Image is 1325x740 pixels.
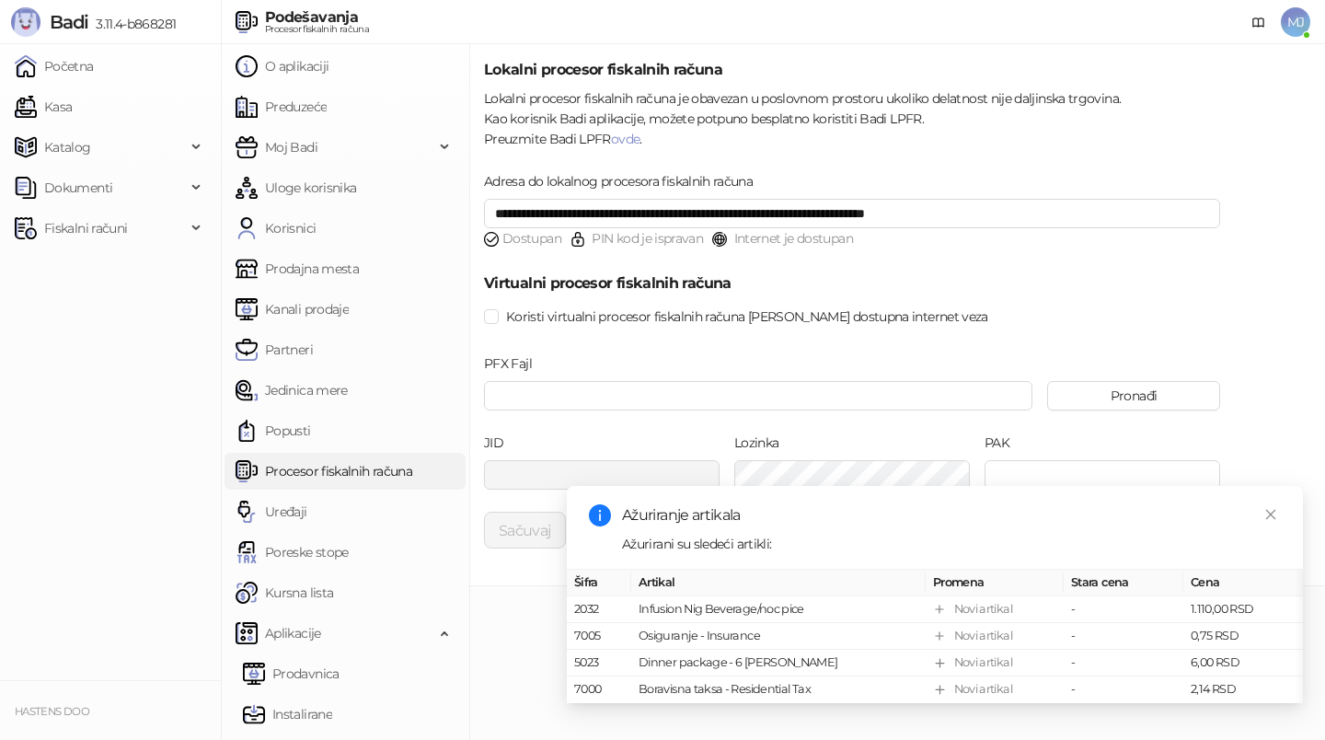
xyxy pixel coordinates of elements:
div: Ažurirani su sledeći artikli: [622,534,1281,554]
td: 2,14 RSD [1183,677,1303,704]
img: Logo [11,7,40,37]
td: 7005 [567,624,631,651]
a: Korisnici [236,210,316,247]
td: Infusion Nig Beverage/noc pice [631,597,926,624]
input: PAK [985,460,1220,490]
a: Uloge korisnika [236,169,356,206]
button: Sačuvaj [484,512,566,549]
img: global-network.svg [712,232,727,247]
span: Katalog [44,129,91,166]
th: Artikal [631,570,926,596]
td: - [1064,624,1183,651]
td: Osiguranje - Insurance [631,624,926,651]
small: HASTENS DOO [15,705,89,718]
label: PAK [985,433,1020,453]
th: Šifra [567,570,631,596]
span: info-circle [589,504,611,526]
h5: Virtualni procesor fiskalnih računa [484,272,1220,295]
input: PFX Fajl [484,381,1032,410]
a: Prodavnica [243,655,340,692]
input: Adresa do lokalnog procesora fiskalnih računa [484,199,1220,228]
img: secure.svg [570,232,585,247]
a: O aplikaciji [236,48,328,85]
th: Stara cena [1064,570,1183,596]
span: Koristi virtualni procesor fiskalnih računa [PERSON_NAME] dostupna internet veza [499,306,996,327]
td: - [1064,597,1183,624]
div: Novi artikal [954,654,1012,673]
div: Novi artikal [954,601,1012,619]
span: Dostupan PIN kod je ispravan Internet je dostupan [484,230,862,247]
td: 6,00 RSD [1183,651,1303,677]
td: 5023 [567,651,631,677]
th: Cena [1183,570,1303,596]
label: Adresa do lokalnog procesora fiskalnih računa [484,171,765,191]
div: Novi artikal [954,681,1012,700]
a: Preduzeće [236,88,327,125]
a: Uređaji [236,493,307,530]
h5: Lokalni procesor fiskalnih računa [484,59,1220,81]
input: Lozinka [734,460,970,490]
td: - [1064,677,1183,704]
div: Novi artikal [954,628,1012,646]
td: - [1064,651,1183,677]
label: JID [484,433,514,453]
div: Procesor fiskalnih računa [265,25,369,34]
td: 7000 [567,677,631,704]
a: Procesor fiskalnih računa [236,453,412,490]
th: Promena [926,570,1064,596]
td: 0,75 RSD [1183,624,1303,651]
span: Fiskalni računi [44,210,127,247]
td: Dinner package - 6 [PERSON_NAME] [631,651,926,677]
a: Poreske stope [236,534,349,571]
a: Dokumentacija [1244,7,1273,37]
label: PFX Fajl [484,353,543,374]
a: Prodajna mesta [236,250,359,287]
a: Close [1261,504,1281,525]
a: Jedinica mere [236,372,348,409]
input: JID [484,460,720,490]
a: ovde [611,131,639,147]
span: close [1264,508,1277,521]
td: 2032 [567,597,631,624]
label: Lozinka [734,433,790,453]
td: 1.110,00 RSD [1183,597,1303,624]
td: Boravisna taksa - Residential Tax [631,677,926,704]
img: accept.svg [484,232,499,247]
span: Aplikacije [265,615,321,652]
a: Partneri [236,331,313,368]
a: Kanali prodaje [236,291,349,328]
span: Badi [50,11,88,33]
span: MJ [1281,7,1310,37]
a: Popusti [236,412,311,449]
span: Moj Badi [265,129,317,166]
div: Ažuriranje artikala [622,504,1281,526]
button: Pronađi [1047,381,1220,410]
span: 3.11.4-b868281 [88,16,176,32]
span: Dokumenti [44,169,112,206]
a: Instalirane [243,696,332,733]
a: Kursna lista [236,574,333,611]
div: Lokalni procesor fiskalnih računa je obavezan u poslovnom prostoru ukoliko delatnost nije daljins... [484,88,1220,149]
a: Kasa [15,88,72,125]
div: Podešavanja [265,10,369,25]
a: Početna [15,48,94,85]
